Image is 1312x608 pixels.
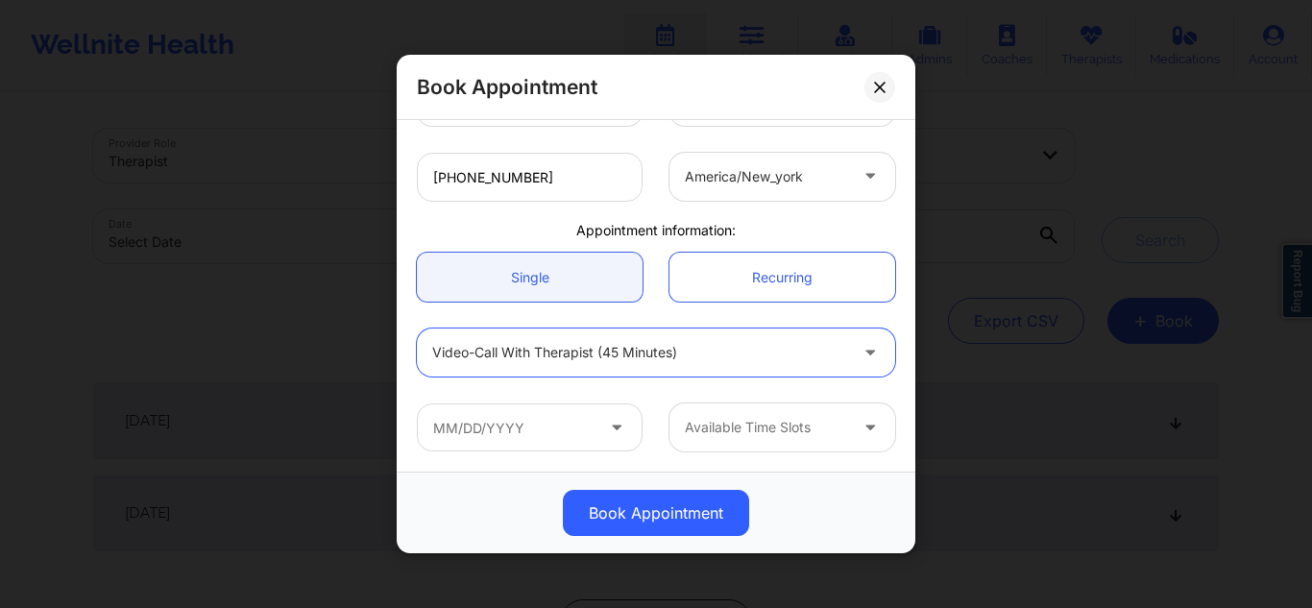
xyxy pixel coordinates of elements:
[432,328,847,377] div: Video-Call with Therapist (45 minutes)
[403,220,909,239] div: Appointment information:
[417,152,643,201] input: Patient's Phone Number
[685,152,847,200] div: america/new_york
[417,253,643,302] a: Single
[417,403,643,451] input: MM/DD/YYYY
[417,74,597,100] h2: Book Appointment
[563,490,749,536] button: Book Appointment
[685,77,847,125] div: [US_STATE]
[432,77,595,125] div: [GEOGRAPHIC_DATA]
[669,253,895,302] a: Recurring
